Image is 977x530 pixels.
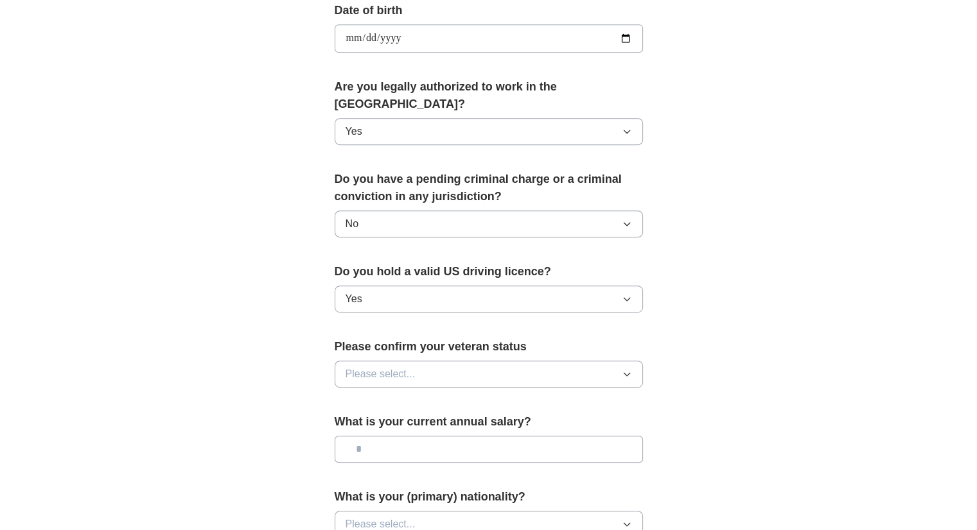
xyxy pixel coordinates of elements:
[335,286,643,312] button: Yes
[335,413,643,431] label: What is your current annual salary?
[335,78,643,113] label: Are you legally authorized to work in the [GEOGRAPHIC_DATA]?
[335,210,643,237] button: No
[335,263,643,280] label: Do you hold a valid US driving licence?
[335,488,643,506] label: What is your (primary) nationality?
[335,171,643,205] label: Do you have a pending criminal charge or a criminal conviction in any jurisdiction?
[346,366,416,382] span: Please select...
[346,216,358,232] span: No
[346,291,362,307] span: Yes
[335,338,643,355] label: Please confirm your veteran status
[335,118,643,145] button: Yes
[346,124,362,139] span: Yes
[335,361,643,388] button: Please select...
[335,2,643,19] label: Date of birth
